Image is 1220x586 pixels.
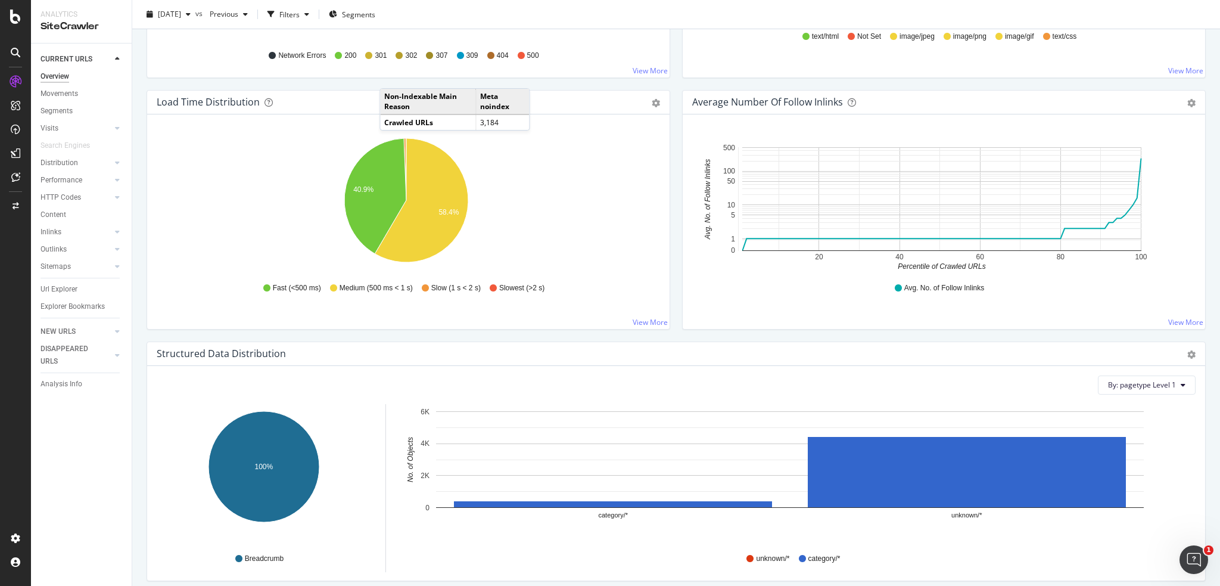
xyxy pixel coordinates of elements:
text: 5 [731,211,735,219]
svg: A chart. [157,134,656,272]
text: 100 [723,167,735,175]
a: Explorer Bookmarks [41,300,123,313]
span: 302 [405,51,417,61]
div: Segments [41,105,73,117]
div: gear [652,99,660,107]
td: 3,184 [476,114,530,130]
text: 40.9% [353,185,374,194]
span: 200 [344,51,356,61]
span: Not Set [857,32,881,42]
div: NEW URLS [41,325,76,338]
text: 500 [723,144,735,152]
text: No. of Objects [406,437,415,482]
div: Load Time Distribution [157,96,260,108]
span: Segments [342,9,375,19]
a: Sitemaps [41,261,111,273]
span: Avg. No. of Follow Inlinks [904,283,985,293]
div: Explorer Bookmarks [41,300,105,313]
text: 2K [421,472,430,480]
span: image/png [953,32,986,42]
a: NEW URLS [41,325,111,338]
a: Search Engines [41,139,102,152]
a: View More [633,66,668,76]
text: 20 [815,253,823,261]
div: Filters [279,9,300,19]
text: 80 [1057,253,1065,261]
div: Inlinks [41,226,61,238]
div: Movements [41,88,78,100]
text: 0 [425,504,430,512]
span: Fast (<500 ms) [273,283,321,293]
span: Network Errors [278,51,326,61]
a: Content [41,209,123,221]
span: Slowest (>2 s) [499,283,544,293]
button: [DATE] [142,5,195,24]
text: 10 [727,201,736,209]
span: image/gif [1005,32,1034,42]
button: By: pagetype Level 1 [1098,376,1196,395]
text: 4K [421,439,430,448]
text: 100% [255,463,273,471]
span: Previous [205,9,238,19]
span: Medium (500 ms < 1 s) [340,283,413,293]
div: Average Number of Follow Inlinks [692,96,843,108]
div: SiteCrawler [41,20,122,33]
td: Crawled URLs [380,114,475,130]
span: 301 [375,51,387,61]
div: Analytics [41,10,122,20]
svg: A chart. [400,404,1187,542]
td: Non-Indexable Main Reason [380,89,475,114]
button: Filters [263,5,314,24]
text: 6K [421,408,430,416]
text: category/* [598,511,628,519]
div: HTTP Codes [41,191,81,204]
div: gear [1187,351,1196,359]
span: text/css [1053,32,1077,42]
a: DISAPPEARED URLS [41,343,111,368]
a: Visits [41,122,111,135]
span: category/* [808,554,841,564]
a: Outlinks [41,243,111,256]
div: Structured Data Distribution [157,348,286,359]
text: unknown/* [951,511,982,519]
button: Segments [324,5,380,24]
span: 500 [527,51,539,61]
div: Sitemaps [41,261,71,273]
button: Previous [205,5,253,24]
span: unknown/* [756,554,789,564]
text: Percentile of Crawled URLs [898,262,985,271]
div: Visits [41,122,58,135]
text: 40 [895,253,904,261]
span: vs [195,8,205,18]
a: View More [1168,317,1203,327]
text: 100 [1135,253,1147,261]
span: 309 [466,51,478,61]
svg: A chart. [160,404,368,542]
a: Overview [41,70,123,83]
a: Inlinks [41,226,111,238]
div: Url Explorer [41,283,77,296]
span: 1 [1204,545,1213,555]
text: Avg. No. of Follow Inlinks [704,159,712,240]
span: image/jpeg [900,32,935,42]
a: Segments [41,105,123,117]
div: CURRENT URLS [41,53,92,66]
a: Distribution [41,157,111,169]
span: Slow (1 s < 2 s) [431,283,481,293]
span: By: pagetype Level 1 [1108,380,1176,390]
span: 2025 Sep. 17th [158,9,181,19]
td: Meta noindex [476,89,530,114]
div: Outlinks [41,243,67,256]
div: Analysis Info [41,378,82,390]
a: View More [1168,66,1203,76]
div: Content [41,209,66,221]
div: Search Engines [41,139,90,152]
svg: A chart. [692,134,1191,272]
text: 0 [731,246,735,255]
iframe: Intercom live chat [1179,545,1208,574]
div: Performance [41,174,82,187]
a: Movements [41,88,123,100]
